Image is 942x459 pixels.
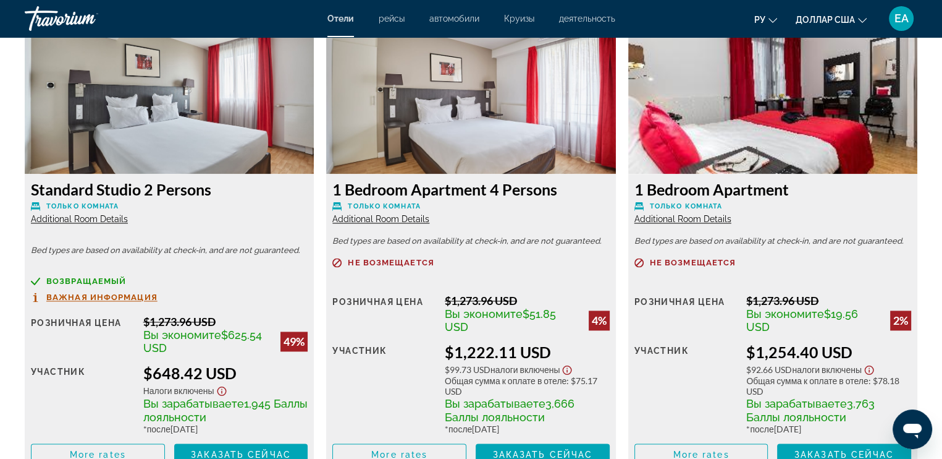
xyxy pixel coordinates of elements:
img: 1 Bedroom Apartment 4 Persons [326,19,615,174]
span: Общая сумма к оплате в отеле [746,375,868,386]
div: Розничная цена [31,315,134,354]
span: Вы экономите [143,328,221,341]
span: 3,763 Баллы лояльности [746,397,875,424]
span: Важная информация [46,293,158,301]
span: Налоги включены [490,364,560,375]
span: Налоги включены [792,364,862,375]
span: Additional Room Details [634,214,731,224]
span: Вы экономите [445,307,523,320]
div: $1,222.11 USD [445,343,610,361]
a: Отели [327,14,354,24]
span: 1,945 Баллы лояльности [143,397,308,424]
div: * [DATE] [445,424,610,434]
font: ру [754,15,765,25]
div: Розничная цена [634,294,738,333]
span: Только комната [46,202,119,210]
span: возвращаемый [46,277,126,285]
font: ЕА [894,12,909,25]
p: Bed types are based on availability at check-in, and are not guaranteed. [634,237,911,246]
div: 49% [280,332,308,351]
span: 3,666 Баллы лояльности [445,397,574,424]
span: Вы зарабатываете [746,397,847,410]
button: Важная информация [31,292,158,302]
button: Изменить язык [754,11,777,28]
span: $51.85 USD [445,307,556,333]
div: участник [332,343,435,434]
button: Изменить валюту [796,11,867,28]
a: Круизы [504,14,534,24]
a: возвращаемый [31,277,308,286]
span: Additional Room Details [332,214,429,224]
span: $99.73 USD [445,364,490,375]
div: $1,273.96 USD [746,294,911,307]
div: : $78.18 USD [746,375,911,397]
span: Только комната [650,202,722,210]
a: рейсы [379,14,405,24]
div: $1,254.40 USD [746,343,911,361]
h3: Standard Studio 2 Persons [31,180,308,199]
div: 4% [589,311,610,330]
span: Налоги включены [143,385,214,396]
div: * [DATE] [746,424,911,434]
span: $625.54 USD [143,328,262,354]
h3: 1 Bedroom Apartment [634,180,911,199]
button: Show Taxes and Fees disclaimer [560,361,574,375]
img: Standard Studio 2 Persons [25,19,314,174]
span: Вы зарабатываете [445,397,545,410]
h3: 1 Bedroom Apartment 4 Persons [332,180,609,199]
button: Show Taxes and Fees disclaimer [862,361,877,375]
img: 1 Bedroom Apartment [628,19,917,174]
span: Вы зарабатываете [143,397,244,410]
div: участник [634,343,738,434]
a: автомобили [429,14,479,24]
span: Additional Room Details [31,214,128,224]
a: деятельность [559,14,615,24]
span: Общая сумма к оплате в отеле [445,375,566,386]
div: $1,273.96 USD [143,315,308,328]
iframe: Кнопка запуска окна обмена сообщениями [893,410,932,449]
button: Меню пользователя [885,6,917,32]
div: * [DATE] [143,424,308,434]
span: после [750,424,773,434]
button: Show Taxes and Fees disclaimer [214,382,229,397]
div: 2% [890,311,911,330]
div: $1,273.96 USD [445,294,610,307]
span: Не возмещается [650,259,736,267]
div: участник [31,364,134,434]
p: Bed types are based on availability at check-in, and are not guaranteed. [31,246,308,255]
span: $92.66 USD [746,364,792,375]
span: $19.56 USD [746,307,858,333]
span: после [147,424,170,434]
span: Не возмещается [348,259,434,267]
font: доллар США [796,15,855,25]
p: Bed types are based on availability at check-in, and are not guaranteed. [332,237,609,246]
span: Вы экономите [746,307,824,320]
span: после [448,424,472,434]
div: $648.42 USD [143,364,308,382]
div: Розничная цена [332,294,435,333]
span: Только комната [348,202,420,210]
div: : $75.17 USD [445,375,610,397]
a: Травориум [25,2,148,35]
